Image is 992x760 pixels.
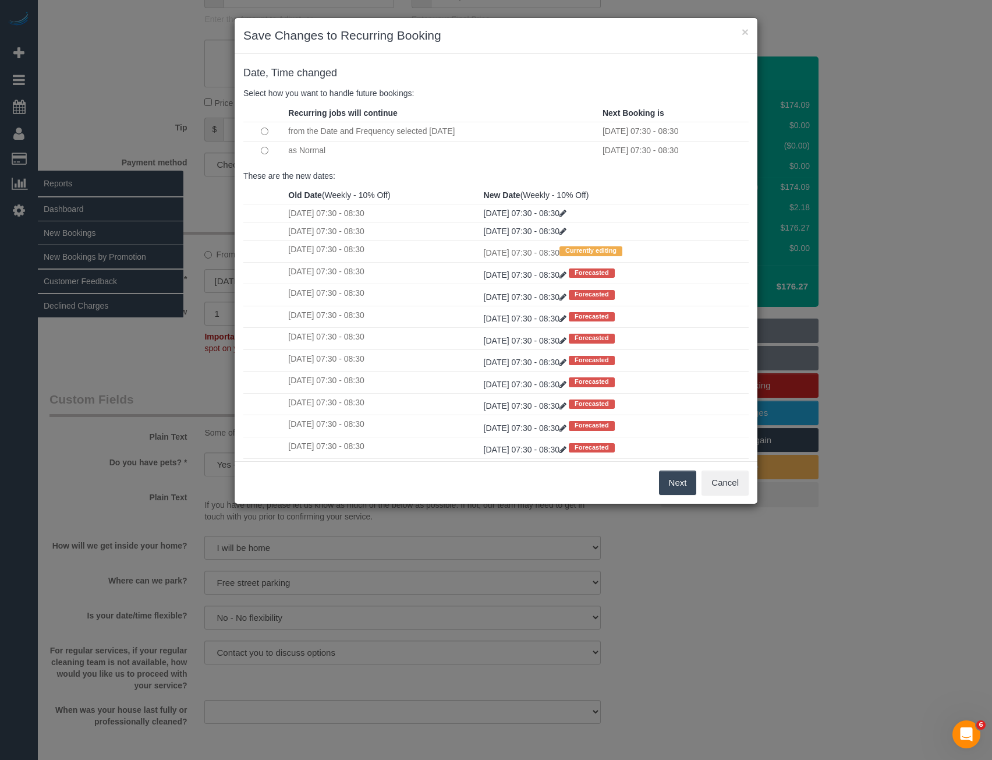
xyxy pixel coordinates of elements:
button: Cancel [702,471,749,495]
span: Currently editing [559,246,622,256]
a: [DATE] 07:30 - 08:30 [484,358,569,367]
button: × [742,26,749,38]
p: Select how you want to handle future bookings: [243,87,749,99]
td: [DATE] 07:30 - 08:30 [285,437,480,458]
td: [DATE] 07:30 - 08:30 [285,393,480,415]
span: Forecasted [569,334,615,343]
th: (Weekly - 10% Off) [481,186,749,204]
strong: New Date [484,190,520,200]
td: [DATE] 07:30 - 08:30 [285,459,480,480]
a: [DATE] 07:30 - 08:30 [484,445,569,454]
span: 6 [976,720,986,730]
td: as Normal [285,141,600,160]
td: from the Date and Frequency selected [DATE] [285,122,600,141]
a: [DATE] 07:30 - 08:30 [484,336,569,345]
td: [DATE] 07:30 - 08:30 [285,415,480,437]
a: [DATE] 07:30 - 08:30 [484,208,566,218]
td: [DATE] 07:30 - 08:30 [285,349,480,371]
td: [DATE] 07:30 - 08:30 [481,241,749,262]
a: [DATE] 07:30 - 08:30 [484,423,569,433]
a: [DATE] 07:30 - 08:30 [484,292,569,302]
a: [DATE] 07:30 - 08:30 [484,401,569,411]
td: [DATE] 07:30 - 08:30 [285,306,480,327]
span: Forecasted [569,443,615,453]
span: Forecasted [569,377,615,387]
span: Forecasted [569,421,615,430]
iframe: Intercom live chat [952,720,980,748]
h4: changed [243,68,749,79]
a: [DATE] 07:30 - 08:30 [484,314,569,323]
h3: Save Changes to Recurring Booking [243,27,749,44]
strong: Recurring jobs will continue [288,108,397,118]
span: Forecasted [569,400,615,409]
button: Next [659,471,697,495]
td: [DATE] 07:30 - 08:30 [600,141,749,160]
span: Forecasted [569,268,615,278]
td: [DATE] 07:30 - 08:30 [285,241,480,262]
strong: Next Booking is [603,108,664,118]
td: [DATE] 07:30 - 08:30 [285,204,480,222]
span: Date, Time [243,67,294,79]
td: [DATE] 07:30 - 08:30 [285,262,480,284]
p: These are the new dates: [243,170,749,182]
a: [DATE] 07:30 - 08:30 [484,227,566,236]
a: [DATE] 07:30 - 08:30 [484,270,569,280]
td: [DATE] 07:30 - 08:30 [285,372,480,393]
span: Forecasted [569,356,615,365]
td: [DATE] 07:30 - 08:30 [600,122,749,141]
strong: Old Date [288,190,322,200]
td: [DATE] 07:30 - 08:30 [285,222,480,241]
span: Forecasted [569,312,615,321]
th: (Weekly - 10% Off) [285,186,480,204]
td: [DATE] 07:30 - 08:30 [285,328,480,349]
td: [DATE] 07:30 - 08:30 [285,284,480,306]
a: [DATE] 07:30 - 08:30 [484,380,569,389]
span: Forecasted [569,290,615,299]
